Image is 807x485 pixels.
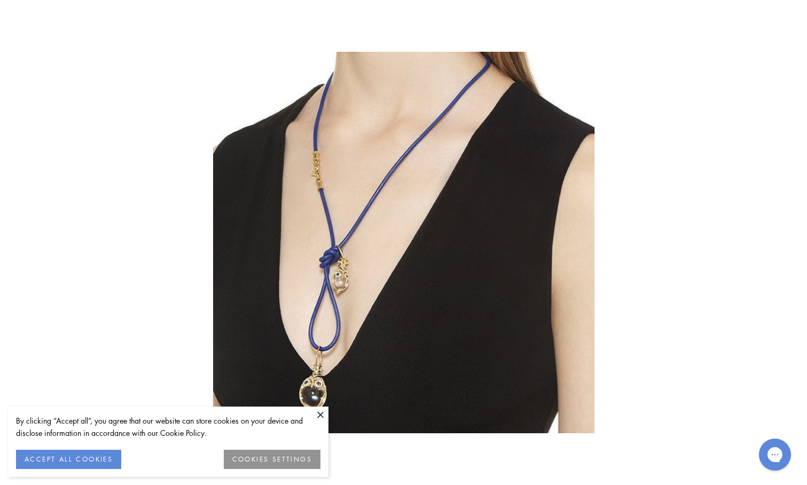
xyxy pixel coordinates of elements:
img: P51611-PVOWLBS_f0cc4b38-4ec2-48e5-aaa7-4e30d8dd0f8c_700x.jpg [213,52,594,433]
button: COOKIES SETTINGS [224,450,320,469]
div: By clicking “Accept all”, you agree that our website can store cookies on your device and disclos... [16,415,320,439]
button: ACCEPT ALL COOKIES [16,450,121,469]
iframe: Gorgias live chat messenger [754,435,796,474]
